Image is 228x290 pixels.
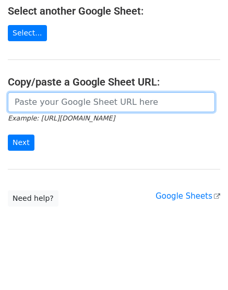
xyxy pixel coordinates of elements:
[8,190,58,207] a: Need help?
[8,114,115,122] small: Example: [URL][DOMAIN_NAME]
[176,240,228,290] iframe: Chat Widget
[8,135,34,151] input: Next
[155,191,220,201] a: Google Sheets
[8,25,47,41] a: Select...
[8,92,215,112] input: Paste your Google Sheet URL here
[8,5,220,17] h4: Select another Google Sheet:
[8,76,220,88] h4: Copy/paste a Google Sheet URL:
